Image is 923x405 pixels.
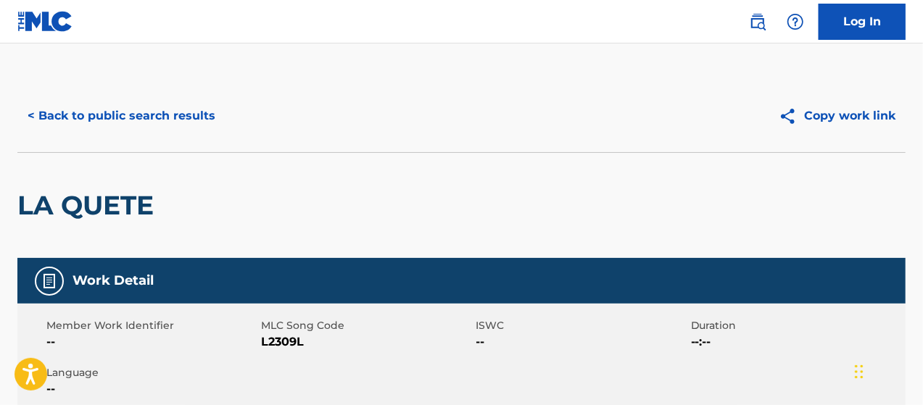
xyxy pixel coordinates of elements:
button: Copy work link [769,98,906,134]
span: ISWC [476,318,687,333]
iframe: Chat Widget [850,335,923,405]
img: MLC Logo [17,11,73,32]
span: Member Work Identifier [46,318,257,333]
span: -- [46,380,257,398]
span: -- [476,333,687,351]
img: Work Detail [41,272,58,290]
div: Help [781,7,810,36]
span: MLC Song Code [261,318,472,333]
span: L2309L [261,333,472,351]
span: Language [46,365,257,380]
div: Drag [855,350,864,393]
a: Public Search [743,7,772,36]
span: -- [46,333,257,351]
img: search [749,13,766,30]
img: Copy work link [779,107,804,125]
h5: Work Detail [73,272,154,289]
span: --:-- [691,333,902,351]
a: Log In [819,4,906,40]
button: < Back to public search results [17,98,225,134]
h2: LA QUETE [17,189,161,222]
img: help [787,13,804,30]
span: Duration [691,318,902,333]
